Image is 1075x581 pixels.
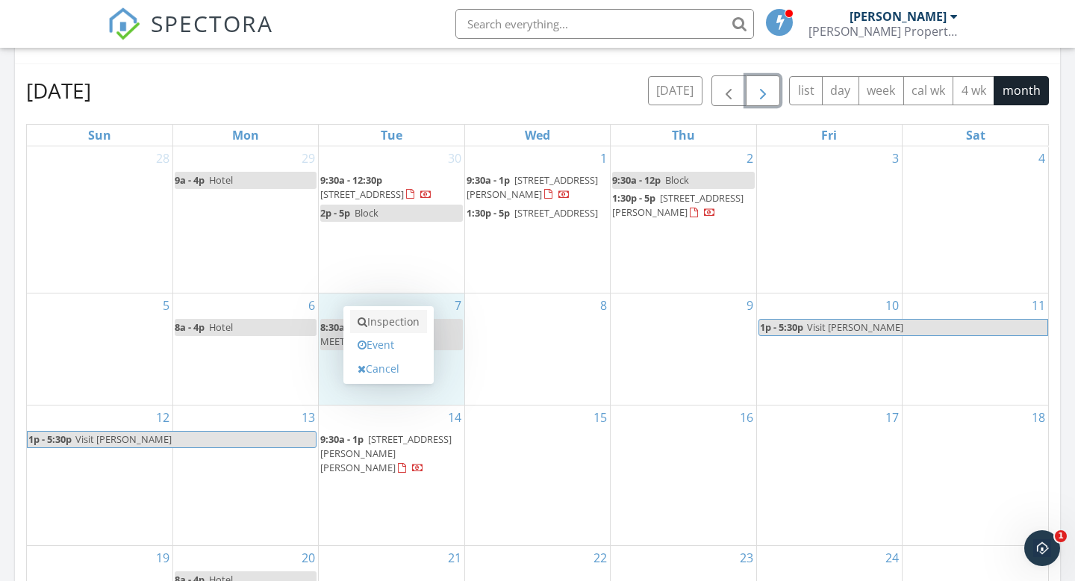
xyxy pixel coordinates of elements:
[612,190,754,222] a: 1:30p - 5p [STREET_ADDRESS][PERSON_NAME]
[350,357,427,381] a: Cancel
[464,293,610,405] td: Go to October 8, 2025
[319,146,464,293] td: Go to September 30, 2025
[26,75,91,105] h2: [DATE]
[963,125,988,146] a: Saturday
[612,191,744,219] span: [STREET_ADDRESS][PERSON_NAME]
[903,76,954,105] button: cal wk
[597,293,610,317] a: Go to October 8, 2025
[711,75,747,106] button: Previous month
[320,320,423,348] span: SYVAOR MEETING
[320,173,382,187] span: 9:30a - 12:30p
[455,9,754,39] input: Search everything...
[27,293,172,405] td: Go to October 5, 2025
[445,546,464,570] a: Go to October 21, 2025
[953,76,994,105] button: 4 wk
[350,333,427,357] a: Event
[612,191,655,205] span: 1:30p - 5p
[467,206,510,220] span: 1:30p - 5p
[464,146,610,293] td: Go to October 1, 2025
[591,546,610,570] a: Go to October 22, 2025
[320,320,382,334] span: 8:30a - 10:30a
[464,405,610,545] td: Go to October 15, 2025
[467,173,598,201] a: 9:30a - 1p [STREET_ADDRESS][PERSON_NAME]
[299,146,318,170] a: Go to September 29, 2025
[648,76,702,105] button: [DATE]
[229,125,262,146] a: Monday
[467,173,598,201] span: [STREET_ADDRESS][PERSON_NAME]
[807,320,903,334] span: Visit [PERSON_NAME]
[1029,293,1048,317] a: Go to October 11, 2025
[27,146,172,293] td: Go to September 28, 2025
[299,406,318,429] a: Go to October 13, 2025
[737,406,756,429] a: Go to October 16, 2025
[611,293,756,405] td: Go to October 9, 2025
[882,406,902,429] a: Go to October 17, 2025
[350,310,427,334] a: Inspection
[378,125,405,146] a: Tuesday
[320,206,350,220] span: 2p - 5p
[160,293,172,317] a: Go to October 5, 2025
[612,191,744,219] a: 1:30p - 5p [STREET_ADDRESS][PERSON_NAME]
[759,320,804,335] span: 1p - 5:30p
[522,125,553,146] a: Wednesday
[756,405,902,545] td: Go to October 17, 2025
[994,76,1049,105] button: month
[903,146,1048,293] td: Go to October 4, 2025
[611,146,756,293] td: Go to October 2, 2025
[320,432,364,446] span: 9:30a - 1p
[299,546,318,570] a: Go to October 20, 2025
[467,172,608,204] a: 9:30a - 1p [STREET_ADDRESS][PERSON_NAME]
[597,146,610,170] a: Go to October 1, 2025
[355,206,378,220] span: Block
[153,406,172,429] a: Go to October 12, 2025
[746,75,781,106] button: Next month
[107,20,273,52] a: SPECTORA
[818,125,840,146] a: Friday
[744,146,756,170] a: Go to October 2, 2025
[172,293,318,405] td: Go to October 6, 2025
[1055,530,1067,542] span: 1
[903,405,1048,545] td: Go to October 18, 2025
[85,125,114,146] a: Sunday
[172,146,318,293] td: Go to September 29, 2025
[172,405,318,545] td: Go to October 13, 2025
[822,76,859,105] button: day
[669,125,698,146] a: Thursday
[305,293,318,317] a: Go to October 6, 2025
[859,76,904,105] button: week
[27,405,172,545] td: Go to October 12, 2025
[789,76,823,105] button: list
[591,406,610,429] a: Go to October 15, 2025
[611,405,756,545] td: Go to October 16, 2025
[467,205,608,222] a: 1:30p - 5p [STREET_ADDRESS]
[756,146,902,293] td: Go to October 3, 2025
[903,293,1048,405] td: Go to October 11, 2025
[612,173,661,187] span: 9:30a - 12p
[320,431,462,478] a: 9:30a - 1p [STREET_ADDRESS][PERSON_NAME][PERSON_NAME]
[665,173,689,187] span: Block
[850,9,947,24] div: [PERSON_NAME]
[175,173,205,187] span: 9a - 4p
[175,320,205,334] span: 8a - 4p
[756,293,902,405] td: Go to October 10, 2025
[445,146,464,170] a: Go to September 30, 2025
[882,293,902,317] a: Go to October 10, 2025
[209,173,233,187] span: Hotel
[1024,530,1060,566] iframe: Intercom live chat
[514,206,598,220] span: [STREET_ADDRESS]
[808,24,958,39] div: Eaton Property Inspections
[882,546,902,570] a: Go to October 24, 2025
[153,546,172,570] a: Go to October 19, 2025
[467,173,510,187] span: 9:30a - 1p
[445,406,464,429] a: Go to October 14, 2025
[151,7,273,39] span: SPECTORA
[320,173,432,201] a: 9:30a - 12:30p [STREET_ADDRESS]
[319,293,464,405] td: Go to October 7, 2025
[209,320,233,334] span: Hotel
[452,293,464,317] a: Go to October 7, 2025
[28,432,72,447] span: 1p - 5:30p
[320,432,452,474] span: [STREET_ADDRESS][PERSON_NAME][PERSON_NAME]
[320,432,452,474] a: 9:30a - 1p [STREET_ADDRESS][PERSON_NAME][PERSON_NAME]
[319,405,464,545] td: Go to October 14, 2025
[75,432,172,446] span: Visit [PERSON_NAME]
